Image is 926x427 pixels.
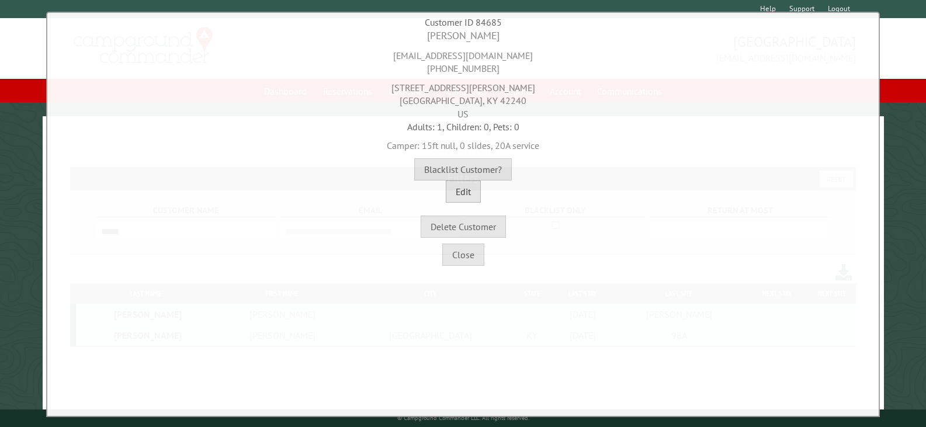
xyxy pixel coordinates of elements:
[50,43,876,75] div: [EMAIL_ADDRESS][DOMAIN_NAME] [PHONE_NUMBER]
[442,244,484,266] button: Close
[50,16,876,29] div: Customer ID 84685
[50,133,876,152] div: Camper: 15ft null, 0 slides, 20A service
[446,180,481,203] button: Edit
[50,29,876,43] div: [PERSON_NAME]
[414,158,512,180] button: Blacklist Customer?
[397,414,529,422] small: © Campground Commander LLC. All rights reserved.
[421,216,506,238] button: Delete Customer
[50,75,876,120] div: [STREET_ADDRESS][PERSON_NAME] [GEOGRAPHIC_DATA], KY 42240 US
[50,120,876,133] div: Adults: 1, Children: 0, Pets: 0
